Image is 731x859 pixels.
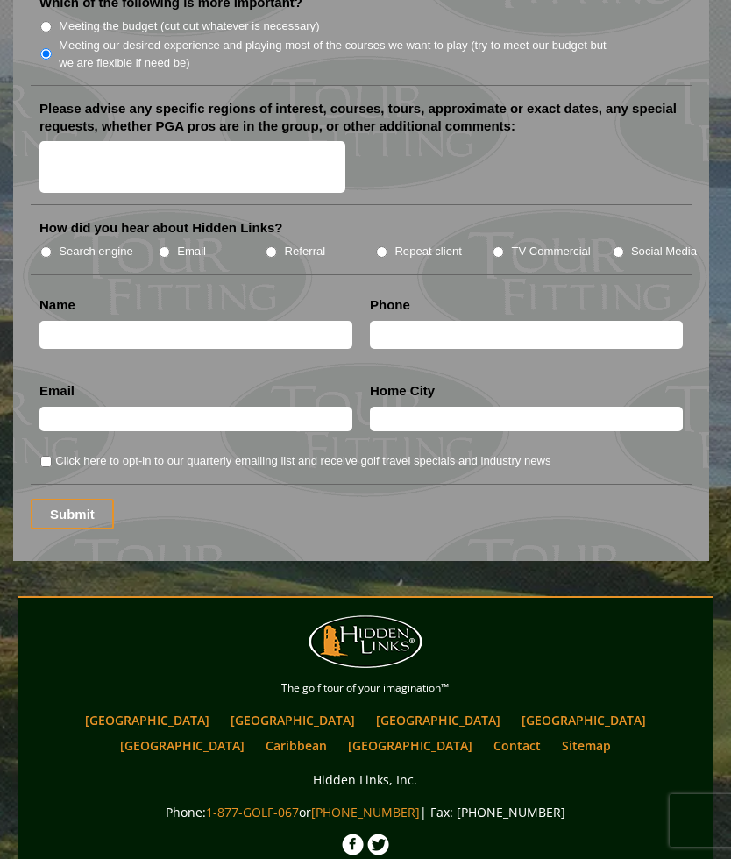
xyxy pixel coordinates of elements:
[511,243,590,260] label: TV Commercial
[631,243,697,260] label: Social Media
[206,804,299,820] a: 1-877-GOLF-067
[485,733,550,758] a: Contact
[39,296,75,314] label: Name
[55,452,550,470] label: Click here to opt-in to our quarterly emailing list and receive golf travel specials and industry...
[76,707,218,733] a: [GEOGRAPHIC_DATA]
[59,243,133,260] label: Search engine
[367,834,389,855] img: Twitter
[394,243,462,260] label: Repeat client
[257,733,336,758] a: Caribbean
[39,100,683,134] label: Please advise any specific regions of interest, courses, tours, approximate or exact dates, any s...
[367,707,509,733] a: [GEOGRAPHIC_DATA]
[22,801,709,823] p: Phone: or | Fax: [PHONE_NUMBER]
[285,243,326,260] label: Referral
[339,733,481,758] a: [GEOGRAPHIC_DATA]
[22,769,709,791] p: Hidden Links, Inc.
[342,834,364,855] img: Facebook
[39,382,75,400] label: Email
[177,243,206,260] label: Email
[111,733,253,758] a: [GEOGRAPHIC_DATA]
[370,296,410,314] label: Phone
[553,733,620,758] a: Sitemap
[59,18,319,35] label: Meeting the budget (cut out whatever is necessary)
[222,707,364,733] a: [GEOGRAPHIC_DATA]
[311,804,420,820] a: [PHONE_NUMBER]
[31,499,114,529] input: Submit
[39,219,283,237] label: How did you hear about Hidden Links?
[22,678,709,698] p: The golf tour of your imagination™
[513,707,655,733] a: [GEOGRAPHIC_DATA]
[370,382,435,400] label: Home City
[59,37,617,71] label: Meeting our desired experience and playing most of the courses we want to play (try to meet our b...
